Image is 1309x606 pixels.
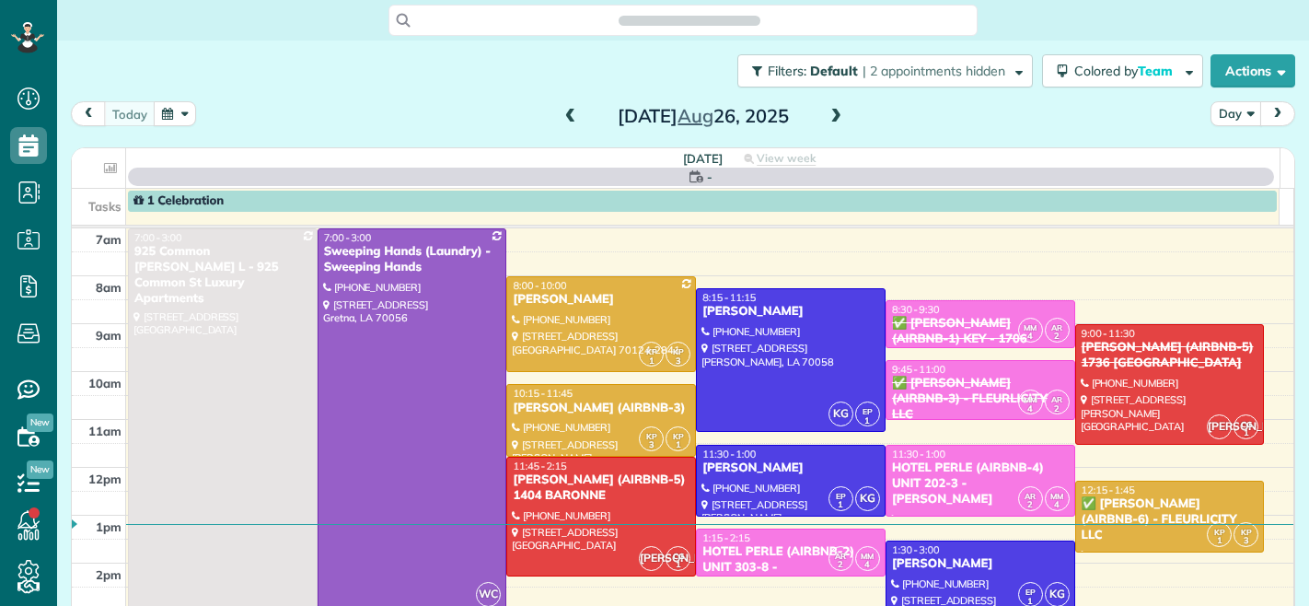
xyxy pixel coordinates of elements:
span: EP [863,406,873,416]
button: Colored byTeam [1042,54,1203,87]
span: 10am [88,376,122,390]
span: 1:30 - 3:00 [892,543,940,556]
span: 1 Celebration [133,193,224,208]
small: 1 [856,413,879,430]
span: 11:45 - 2:15 [513,460,566,472]
span: Aug [678,104,713,127]
span: MM [1024,322,1037,332]
span: KP [673,346,684,356]
button: Filters: Default | 2 appointments hidden [737,54,1033,87]
span: KP [1214,527,1225,537]
div: ✅ [PERSON_NAME] (AIRBNB-6) - FLEURLICITY LLC [1081,496,1259,543]
span: 12pm [88,472,122,486]
span: Search ZenMaid… [637,11,741,29]
small: 2 [1046,328,1069,345]
span: CG [1241,419,1252,429]
span: - [707,168,712,186]
span: 11:30 - 1:00 [702,448,756,460]
small: 1 [666,437,689,454]
small: 2 [1019,496,1042,514]
small: 1 [1208,532,1231,550]
span: Colored by [1074,63,1179,79]
div: [PERSON_NAME] [891,556,1070,572]
small: 2 [829,556,852,574]
small: 1 [640,353,663,370]
span: 11am [88,424,122,438]
span: AR [835,551,846,561]
small: 1 [829,496,852,514]
span: 7:00 - 3:00 [134,231,182,244]
button: Actions [1211,54,1295,87]
div: ✅ [PERSON_NAME] (AIRBNB-1) KEY - 1706 [GEOGRAPHIC_DATA] AV. - FLEURLICITY LLC [891,316,1070,379]
span: 8:00 - 10:00 [513,279,566,292]
span: 11:30 - 1:00 [892,448,945,460]
span: AR [1025,491,1036,501]
span: 1:15 - 2:15 [702,531,750,544]
span: CG [673,551,684,561]
span: 9am [96,328,122,343]
small: 4 [1019,328,1042,345]
small: 2 [1046,401,1069,418]
span: 9:45 - 11:00 [892,363,945,376]
span: EP [1025,587,1036,597]
span: KP [673,431,684,441]
span: [PERSON_NAME] [1207,414,1232,439]
span: KP [1241,527,1252,537]
span: 12:15 - 1:45 [1082,484,1135,496]
span: 2pm [96,567,122,582]
div: [PERSON_NAME] [701,460,880,476]
span: 8am [96,280,122,295]
span: KP [646,431,657,441]
small: 3 [666,353,689,370]
small: 1 [666,556,689,574]
span: MM [1024,394,1037,404]
div: HOTEL PERLE (AIRBNB-4) UNIT 202-3 - [PERSON_NAME] [891,460,1070,507]
span: Filters: [768,63,806,79]
span: KG [855,486,880,511]
span: 9:00 - 11:30 [1082,327,1135,340]
small: 3 [640,437,663,454]
div: [PERSON_NAME] [512,292,690,308]
a: Filters: Default | 2 appointments hidden [728,54,1033,87]
small: 4 [1046,496,1069,514]
small: 3 [1234,532,1257,550]
span: 8:30 - 9:30 [892,303,940,316]
span: 1pm [96,519,122,534]
span: EP [836,491,846,501]
button: Day [1211,101,1262,126]
span: New [27,414,53,432]
span: 7am [96,232,122,247]
span: [DATE] [683,151,723,166]
div: [PERSON_NAME] (AIRBNB-5) 1736 [GEOGRAPHIC_DATA] [1081,340,1259,371]
span: | 2 appointments hidden [863,63,1005,79]
span: MM [1050,491,1063,501]
span: 7:00 - 3:00 [324,231,372,244]
div: Sweeping Hands (Laundry) - Sweeping Hands [323,244,502,275]
span: [PERSON_NAME] [639,546,664,571]
div: [PERSON_NAME] [701,304,880,320]
small: 1 [1234,425,1257,442]
span: MM [861,551,874,561]
span: Team [1138,63,1176,79]
div: [PERSON_NAME] (AIRBNB-3) [512,401,690,416]
span: New [27,460,53,479]
h2: [DATE] 26, 2025 [588,106,818,126]
span: 8:15 - 11:15 [702,291,756,304]
button: next [1260,101,1295,126]
div: [PERSON_NAME] (AIRBNB-5) 1404 BARONNE [512,472,690,504]
button: today [104,101,156,126]
div: ✅ [PERSON_NAME] (AIRBNB-3) - FLEURLICITY LLC [891,376,1070,423]
span: KP [646,346,657,356]
span: Default [810,63,859,79]
span: AR [1051,322,1062,332]
span: AR [1051,394,1062,404]
span: 10:15 - 11:45 [513,387,573,400]
span: KG [828,402,853,426]
span: View week [757,151,816,166]
small: 4 [856,556,879,574]
button: prev [71,101,106,126]
small: 4 [1019,401,1042,418]
div: 925 Common [PERSON_NAME] L - 925 Common St Luxury Apartments [133,244,312,307]
div: HOTEL PERLE (AIRBNB-2) UNIT 303-8 - [PERSON_NAME] [701,544,880,591]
